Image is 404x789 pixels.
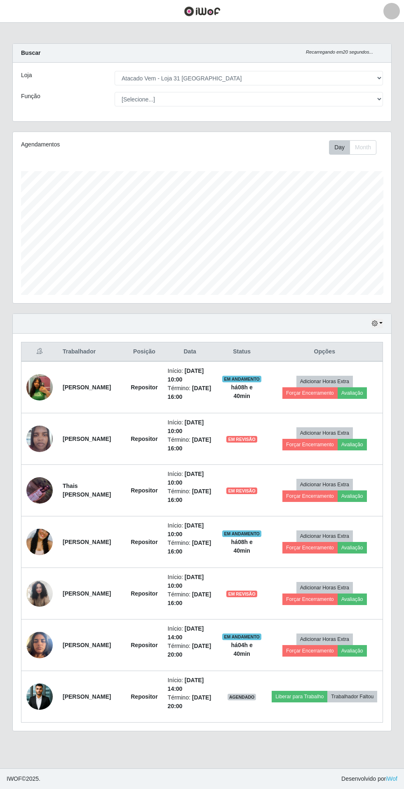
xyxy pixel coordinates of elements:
[63,693,111,700] strong: [PERSON_NAME]
[226,591,257,597] span: EM REVISÃO
[338,490,367,502] button: Avaliação
[282,542,338,553] button: Forçar Encerramento
[329,140,350,155] button: Day
[168,384,212,401] li: Término:
[296,530,353,542] button: Adicionar Horas Extra
[168,676,212,693] li: Início:
[26,477,53,503] img: 1751660689002.jpeg
[63,483,111,498] strong: Thais [PERSON_NAME]
[168,642,212,659] li: Término:
[296,427,353,439] button: Adicionar Horas Extra
[163,342,217,362] th: Data
[168,471,204,486] time: [DATE] 10:00
[168,693,212,711] li: Término:
[26,370,53,405] img: 1749579597632.jpeg
[341,775,397,783] span: Desenvolvido por
[272,691,327,702] button: Liberar para Trabalho
[168,521,212,539] li: Início:
[26,576,53,611] img: 1757013088043.jpeg
[7,775,22,782] span: IWOF
[231,642,253,657] strong: há 04 h e 40 min
[226,488,257,494] span: EM REVISÃO
[329,140,383,155] div: Toolbar with button groups
[338,542,367,553] button: Avaliação
[168,624,212,642] li: Início:
[338,387,367,399] button: Avaliação
[58,342,126,362] th: Trabalhador
[338,594,367,605] button: Avaliação
[131,384,157,391] strong: Repositor
[306,49,373,54] i: Recarregando em 20 segundos...
[168,436,212,453] li: Término:
[168,367,212,384] li: Início:
[126,342,162,362] th: Posição
[168,487,212,504] li: Término:
[338,645,367,657] button: Avaliação
[231,539,253,554] strong: há 08 h e 40 min
[21,49,40,56] strong: Buscar
[131,642,157,648] strong: Repositor
[222,634,261,640] span: EM ANDAMENTO
[131,436,157,442] strong: Repositor
[329,140,376,155] div: First group
[386,775,397,782] a: iWof
[168,522,204,537] time: [DATE] 10:00
[63,436,111,442] strong: [PERSON_NAME]
[282,387,338,399] button: Forçar Encerramento
[131,487,157,494] strong: Repositor
[282,645,338,657] button: Forçar Encerramento
[63,539,111,545] strong: [PERSON_NAME]
[231,384,253,399] strong: há 08 h e 40 min
[168,539,212,556] li: Término:
[26,421,53,456] img: 1750014841176.jpeg
[350,140,376,155] button: Month
[184,6,221,16] img: CoreUI Logo
[226,436,257,443] span: EM REVISÃO
[21,92,40,101] label: Função
[26,677,53,716] img: 1757210269683.jpeg
[168,677,204,692] time: [DATE] 14:00
[168,573,212,590] li: Início:
[168,625,204,641] time: [DATE] 14:00
[296,634,353,645] button: Adicionar Horas Extra
[131,539,157,545] strong: Repositor
[168,419,204,434] time: [DATE] 10:00
[168,418,212,436] li: Início:
[131,590,157,597] strong: Repositor
[282,490,338,502] button: Forçar Encerramento
[26,513,53,571] img: 1756156972750.jpeg
[168,367,204,383] time: [DATE] 10:00
[217,342,267,362] th: Status
[267,342,383,362] th: Opções
[222,376,261,382] span: EM ANDAMENTO
[63,590,111,597] strong: [PERSON_NAME]
[282,439,338,450] button: Forçar Encerramento
[7,775,40,783] span: © 2025 .
[228,694,256,700] span: AGENDADO
[296,376,353,387] button: Adicionar Horas Extra
[168,574,204,589] time: [DATE] 10:00
[21,140,164,149] div: Agendamentos
[63,642,111,648] strong: [PERSON_NAME]
[222,530,261,537] span: EM ANDAMENTO
[296,479,353,490] button: Adicionar Horas Extra
[26,627,53,662] img: 1745426422058.jpeg
[131,693,157,700] strong: Repositor
[168,590,212,608] li: Término:
[338,439,367,450] button: Avaliação
[168,470,212,487] li: Início:
[327,691,377,702] button: Trabalhador Faltou
[63,384,111,391] strong: [PERSON_NAME]
[282,594,338,605] button: Forçar Encerramento
[21,71,32,80] label: Loja
[296,582,353,594] button: Adicionar Horas Extra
